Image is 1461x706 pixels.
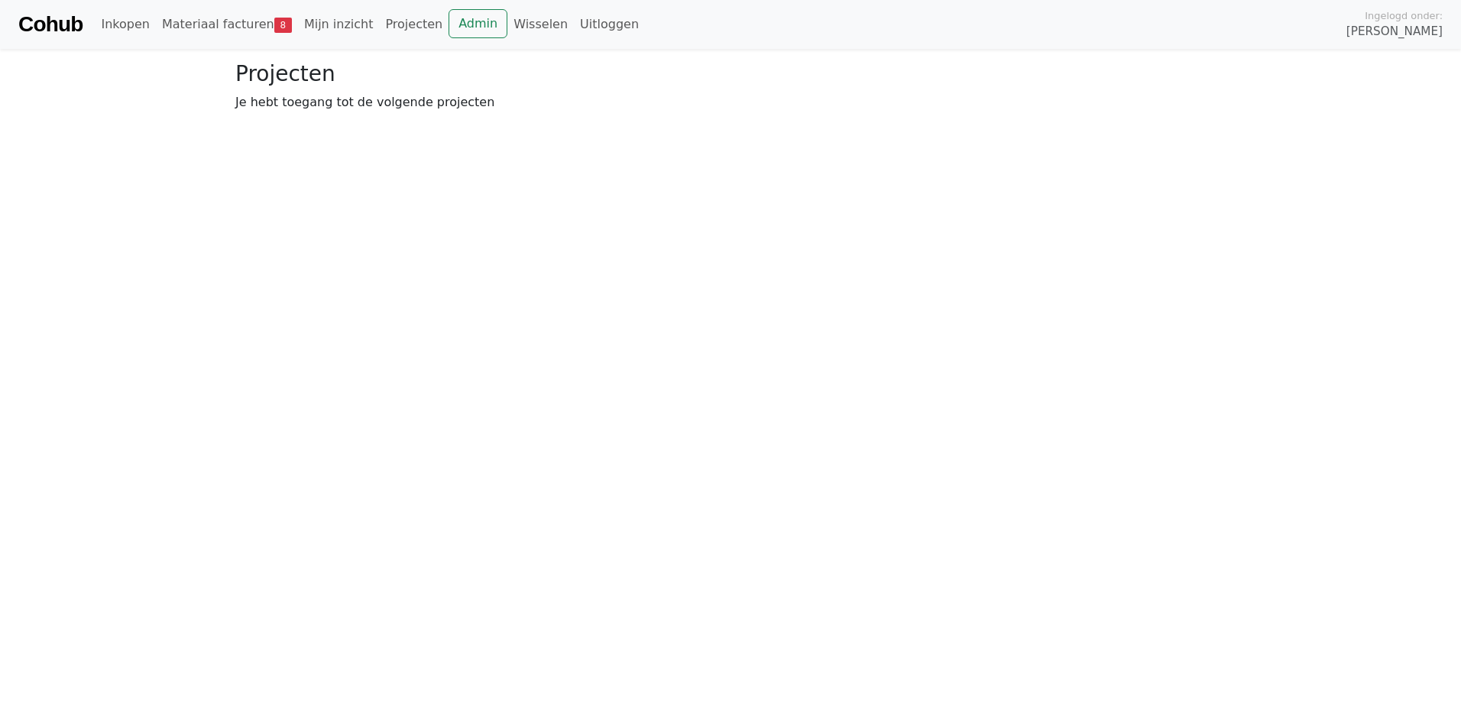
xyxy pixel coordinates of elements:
p: Je hebt toegang tot de volgende projecten [235,93,1226,112]
a: Uitloggen [574,9,645,40]
a: Materiaal facturen8 [156,9,298,40]
h3: Projecten [235,61,1226,87]
a: Mijn inzicht [298,9,380,40]
a: Admin [449,9,507,38]
a: Wisselen [507,9,574,40]
span: 8 [274,18,292,33]
a: Cohub [18,6,83,43]
span: [PERSON_NAME] [1346,23,1443,40]
a: Projecten [379,9,449,40]
span: Ingelogd onder: [1365,8,1443,23]
a: Inkopen [95,9,155,40]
